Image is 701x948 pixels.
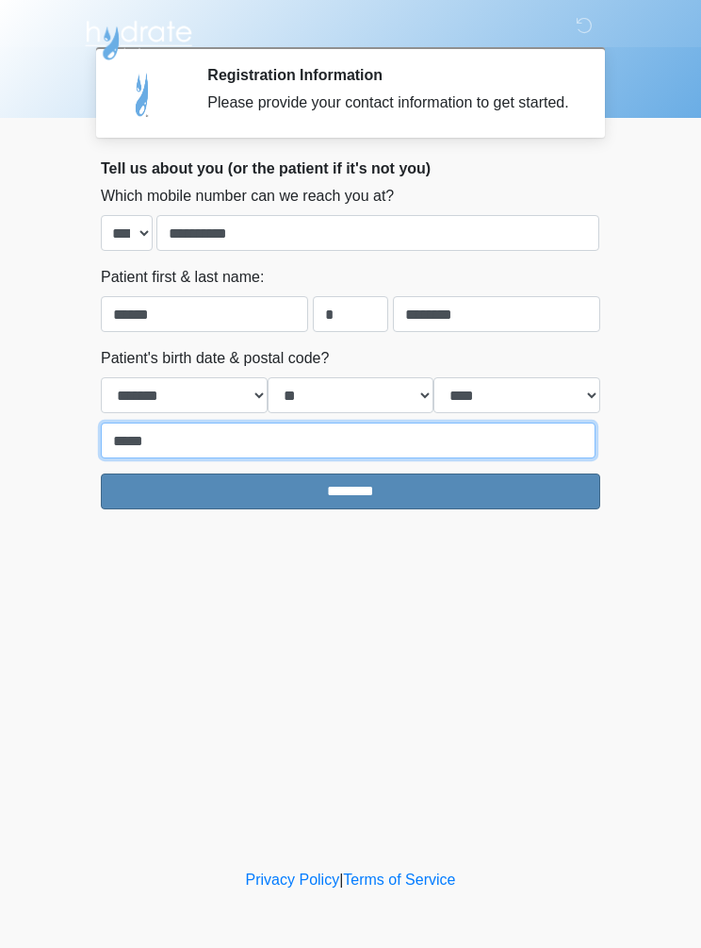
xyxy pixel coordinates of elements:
a: | [339,872,343,888]
label: Patient's birth date & postal code? [101,347,329,370]
a: Privacy Policy [246,872,340,888]
img: Hydrate IV Bar - Flagstaff Logo [82,14,195,61]
div: Please provide your contact information to get started. [207,91,572,114]
label: Patient first & last name: [101,266,264,289]
h2: Tell us about you (or the patient if it's not you) [101,159,600,177]
label: Which mobile number can we reach you at? [101,185,394,208]
img: Agent Avatar [115,66,171,123]
a: Terms of Service [343,872,455,888]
